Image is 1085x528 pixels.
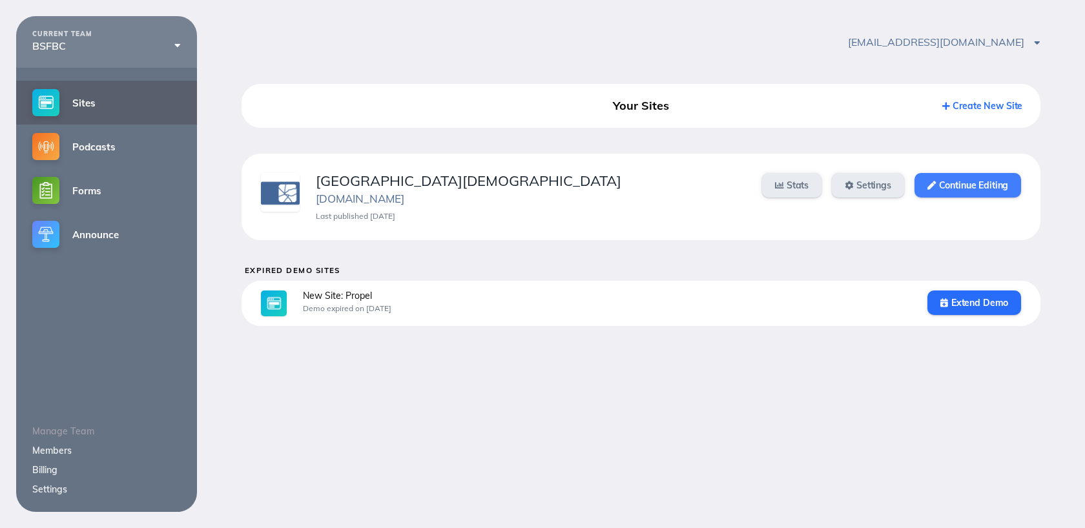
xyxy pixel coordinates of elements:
[261,173,300,212] img: yq5zxkx1cggc1jet.png
[914,173,1021,198] a: Continue Editing
[16,168,197,212] a: Forms
[316,212,746,221] div: Last published [DATE]
[303,290,911,301] div: New Site: Propel
[32,445,72,456] a: Members
[32,177,59,204] img: forms-small@2x.png
[32,221,59,248] img: announce-small@2x.png
[32,483,67,495] a: Settings
[16,212,197,256] a: Announce
[32,30,181,38] div: CURRENT TEAM
[16,81,197,125] a: Sites
[245,266,1041,274] h5: Expired Demo Sites
[832,173,904,198] a: Settings
[316,192,404,205] a: [DOMAIN_NAME]
[32,425,94,437] span: Manage Team
[32,133,59,160] img: podcasts-small@2x.png
[848,36,1040,48] span: [EMAIL_ADDRESS][DOMAIN_NAME]
[32,464,57,476] a: Billing
[514,94,769,117] div: Your Sites
[32,89,59,116] img: sites-small@2x.png
[927,290,1021,315] a: Extend Demo
[942,100,1023,112] a: Create New Site
[261,290,287,316] img: sites-large@2x.jpg
[16,125,197,168] a: Podcasts
[32,40,181,52] div: BSFBC
[303,304,911,313] div: Demo expired on [DATE]
[762,173,821,198] a: Stats
[316,173,746,189] div: [GEOGRAPHIC_DATA][DEMOGRAPHIC_DATA]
